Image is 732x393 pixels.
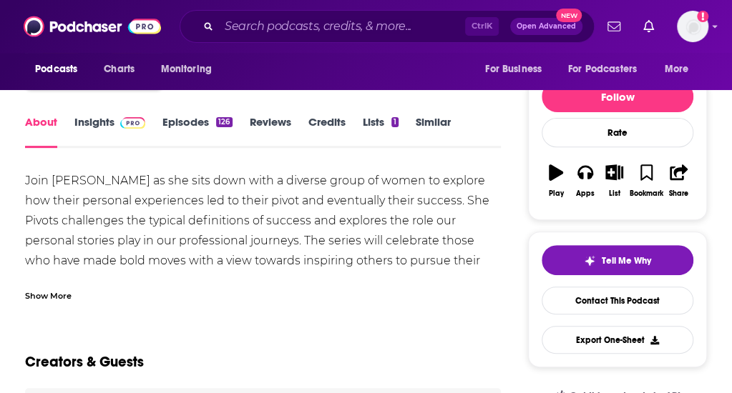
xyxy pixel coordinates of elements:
span: Tell Me Why [601,255,650,267]
a: Credits [308,115,346,148]
button: Bookmark [629,155,664,207]
button: Apps [571,155,600,207]
button: tell me why sparkleTell Me Why [542,245,693,275]
button: Show profile menu [677,11,708,42]
button: open menu [655,56,707,83]
a: Show notifications dropdown [602,14,626,39]
button: open menu [475,56,560,83]
span: More [665,59,689,79]
button: Export One-Sheet [542,326,693,354]
a: Episodes126 [162,115,232,148]
span: Monitoring [160,59,211,79]
a: Reviews [250,115,291,148]
div: Rate [542,118,693,147]
div: 126 [216,117,232,127]
input: Search podcasts, credits, & more... [219,15,465,38]
a: Lists1 [363,115,399,148]
a: Show notifications dropdown [638,14,660,39]
a: Contact This Podcast [542,287,693,314]
h2: Creators & Guests [25,353,144,371]
div: Play [549,189,564,198]
img: Podchaser - Follow, Share and Rate Podcasts [24,13,161,40]
button: open menu [559,56,658,83]
div: List [609,189,620,198]
button: Open AdvancedNew [510,18,582,35]
button: Play [542,155,571,207]
img: User Profile [677,11,708,42]
span: For Podcasters [568,59,637,79]
a: InsightsPodchaser Pro [74,115,145,148]
button: Follow [542,81,693,112]
a: Charts [94,56,143,83]
span: Charts [104,59,135,79]
span: Ctrl K [465,17,499,36]
img: tell me why sparkle [584,255,595,267]
button: open menu [25,56,96,83]
div: Join [PERSON_NAME] as she sits down with a diverse group of women to explore how their personal e... [25,171,501,311]
button: Share [664,155,693,207]
div: Share [669,189,688,198]
span: Podcasts [35,59,77,79]
svg: Add a profile image [697,11,708,22]
span: New [556,9,582,22]
span: For Business [485,59,542,79]
div: Bookmark [630,189,663,198]
div: 1 [391,117,399,127]
div: Apps [576,189,595,198]
a: About [25,115,57,148]
a: Similar [416,115,451,148]
span: Open Advanced [517,23,576,30]
button: List [600,155,629,207]
button: open menu [150,56,230,83]
div: Search podcasts, credits, & more... [180,10,595,43]
span: Logged in as AtriaBooks [677,11,708,42]
img: Podchaser Pro [120,117,145,129]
